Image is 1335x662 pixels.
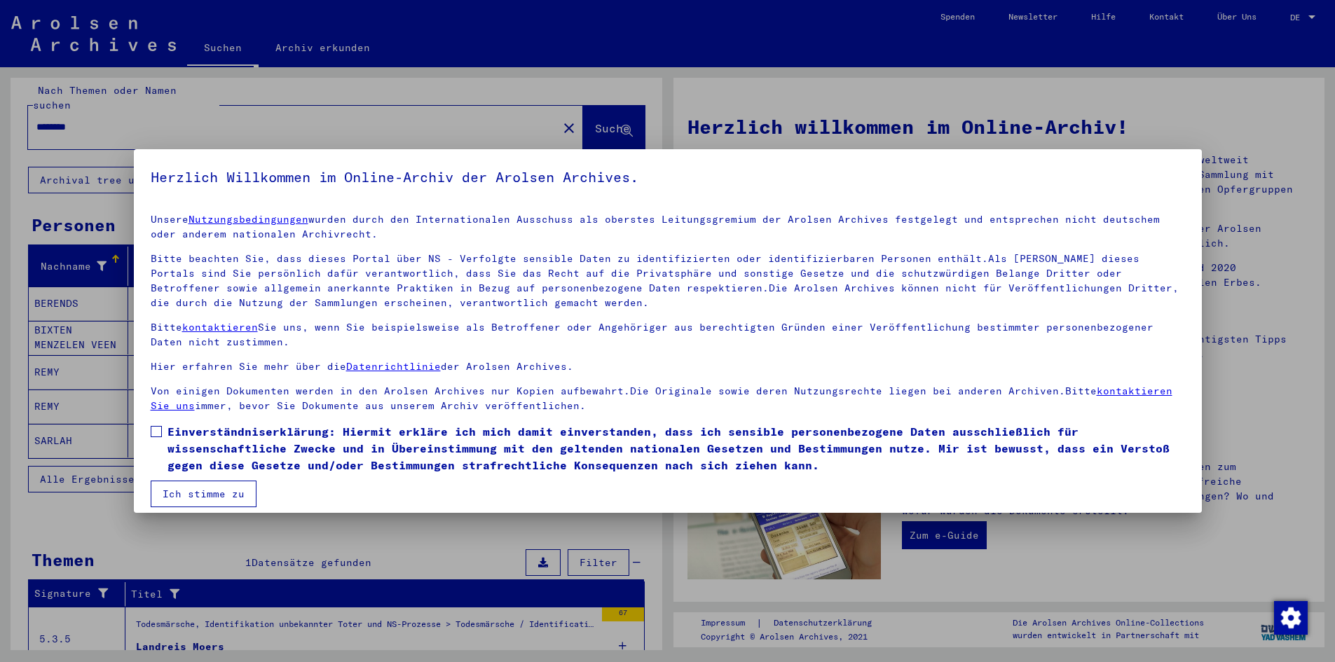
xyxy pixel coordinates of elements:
a: kontaktieren [182,321,258,333]
p: Von einigen Dokumenten werden in den Arolsen Archives nur Kopien aufbewahrt.Die Originale sowie d... [151,384,1185,413]
p: Bitte beachten Sie, dass dieses Portal über NS - Verfolgte sensible Daten zu identifizierten oder... [151,251,1185,310]
p: Unsere wurden durch den Internationalen Ausschuss als oberstes Leitungsgremium der Arolsen Archiv... [151,212,1185,242]
button: Ich stimme zu [151,481,256,507]
p: Bitte Sie uns, wenn Sie beispielsweise als Betroffener oder Angehöriger aus berechtigten Gründen ... [151,320,1185,350]
p: Hier erfahren Sie mehr über die der Arolsen Archives. [151,359,1185,374]
a: Nutzungsbedingungen [189,213,308,226]
a: Datenrichtlinie [346,360,441,373]
a: kontaktieren Sie uns [151,385,1172,412]
span: Einverständniserklärung: Hiermit erkläre ich mich damit einverstanden, dass ich sensible personen... [167,423,1185,474]
div: Zustimmung ändern [1273,600,1307,634]
h5: Herzlich Willkommen im Online-Archiv der Arolsen Archives. [151,166,1185,188]
img: Zustimmung ändern [1274,601,1308,635]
